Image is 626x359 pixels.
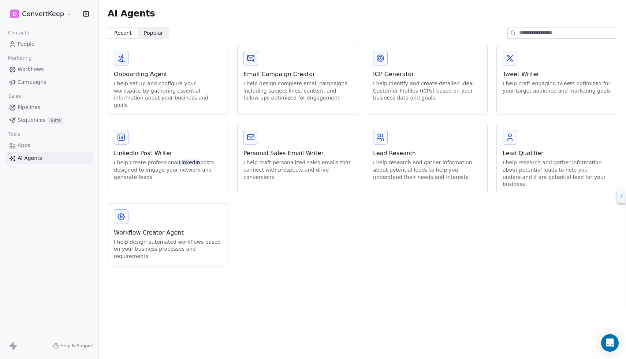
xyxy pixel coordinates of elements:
span: Tools [5,129,23,140]
a: Apps [6,139,93,152]
div: Lead Qualifier [503,149,611,158]
span: AI Agents [108,8,155,19]
a: Pipelines [6,101,93,113]
a: Campaigns [6,76,93,88]
span: Workflows [18,66,44,73]
span: AI Agents [18,154,42,162]
div: LinkedIn Post Writer [114,149,222,158]
div: Email Campaign Creator [243,70,352,79]
div: Onboarding Agent [114,70,222,79]
a: Workflows [6,63,93,75]
div: I help research and gather information about potential leads to help you understand if are potent... [503,159,611,188]
a: People [6,38,93,50]
div: Tweet Writer [503,70,611,79]
div: I help design automated workflows based on your business processes and requirements [114,239,222,260]
a: Help & Support [53,343,94,349]
span: ConvertKeep [22,9,64,19]
div: I help craft engaging tweets optimized for your target audience and marketing goals [503,80,611,94]
span: People [18,40,35,48]
a: AI Agents [6,152,93,164]
button: DConvertKeep [9,8,73,20]
span: Help & Support [60,343,94,349]
span: Beta [48,117,63,124]
span: Marketing [5,53,35,64]
div: I help craft personalized sales emails that connect with prospects and drive conversions [243,159,352,181]
span: Campaigns [18,78,46,86]
div: I help set up and configure your workspace by gathering essential information about your business... [114,80,222,109]
span: Sequences [18,116,45,124]
div: Workflow Creator Agent [114,228,222,237]
span: Contacts [5,27,32,38]
span: D [13,10,17,18]
div: ICP Generator [373,70,481,79]
span: Popular [144,29,163,37]
div: I help design complete email campaigns including subject lines, content, and follow-ups optimized... [243,80,352,102]
span: LinkedIn [178,160,201,165]
div: I help identify and create detailed Ideal Customer Profiles (ICPs) based on your business data an... [373,80,481,102]
div: Lead Research [373,149,481,158]
div: I help research and gather information about potential leads to help you understand their needs a... [373,159,481,181]
span: Pipelines [18,104,40,111]
span: Sales [5,91,24,102]
div: Open Intercom Messenger [601,334,619,352]
a: SequencesBeta [6,114,93,126]
span: Apps [18,142,30,149]
div: I help create professional posts designed to engage your network and generate leads [114,159,222,181]
div: Personal Sales Email Writer [243,149,352,158]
